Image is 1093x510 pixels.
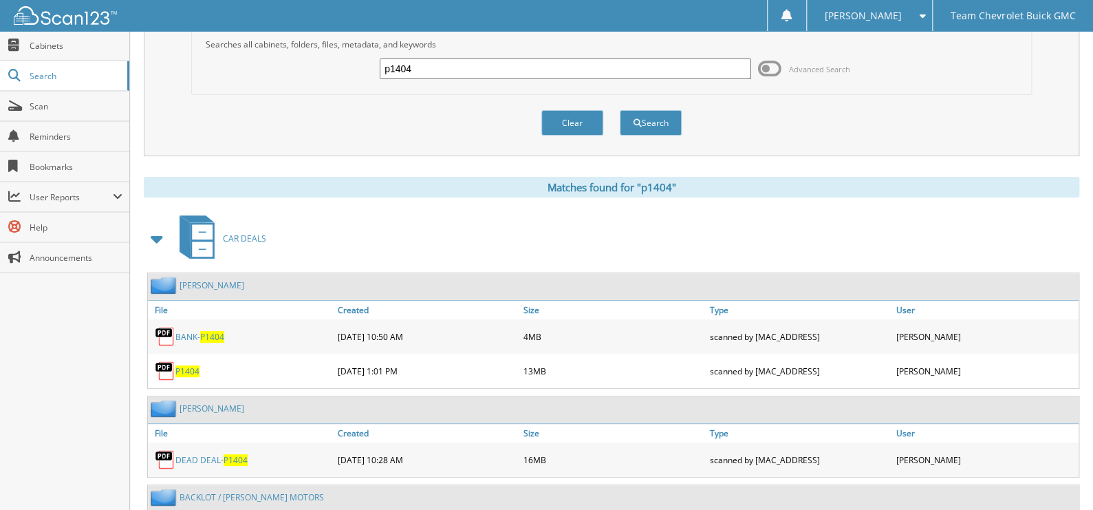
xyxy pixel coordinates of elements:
[541,110,603,136] button: Clear
[180,403,244,414] a: [PERSON_NAME]
[520,446,706,474] div: 16MB
[620,110,682,136] button: Search
[892,323,1079,350] div: [PERSON_NAME]
[706,424,893,443] a: Type
[180,491,324,503] a: BACKLOT / [PERSON_NAME] MOTORS
[144,177,1079,198] div: Matches found for "p1404"
[151,400,180,417] img: folder2.png
[520,424,706,443] a: Size
[520,301,706,319] a: Size
[334,357,521,385] div: [DATE] 1:01 PM
[180,279,244,291] a: [PERSON_NAME]
[148,424,334,443] a: File
[334,446,521,474] div: [DATE] 10:28 AM
[706,446,893,474] div: scanned by [MAC_ADDRESS]
[199,39,1024,50] div: Searches all cabinets, folders, files, metadata, and keywords
[334,424,521,443] a: Created
[223,233,266,244] span: CAR DEALS
[789,64,850,74] span: Advanced Search
[30,191,113,203] span: User Reports
[151,489,180,506] img: folder2.png
[155,326,175,347] img: PDF.png
[30,252,122,264] span: Announcements
[30,131,122,142] span: Reminders
[892,301,1079,319] a: User
[520,323,706,350] div: 4MB
[520,357,706,385] div: 13MB
[30,40,122,52] span: Cabinets
[951,12,1075,20] span: Team Chevrolet Buick GMC
[706,357,893,385] div: scanned by [MAC_ADDRESS]
[824,12,901,20] span: [PERSON_NAME]
[171,211,266,266] a: CAR DEALS
[175,331,224,343] a: BANK-P1404
[706,301,893,319] a: Type
[148,301,334,319] a: File
[155,449,175,470] img: PDF.png
[14,6,117,25] img: scan123-logo-white.svg
[200,331,224,343] span: P1404
[30,100,122,112] span: Scan
[1024,444,1093,510] iframe: Chat Widget
[155,361,175,381] img: PDF.png
[175,454,248,466] a: DEAD DEAL-P1404
[175,365,199,377] a: P1404
[334,323,521,350] div: [DATE] 10:50 AM
[30,161,122,173] span: Bookmarks
[892,446,1079,474] div: [PERSON_NAME]
[30,70,120,82] span: Search
[334,301,521,319] a: Created
[892,357,1079,385] div: [PERSON_NAME]
[30,222,122,233] span: Help
[892,424,1079,443] a: User
[151,277,180,294] img: folder2.png
[706,323,893,350] div: scanned by [MAC_ADDRESS]
[224,454,248,466] span: P1404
